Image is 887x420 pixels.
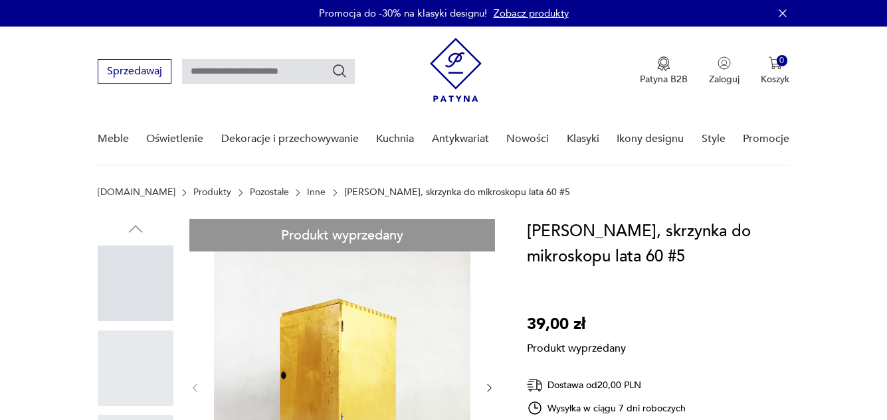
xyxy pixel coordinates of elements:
[319,7,487,20] p: Promocja do -30% na klasyki designu!
[640,56,688,86] a: Ikona medaluPatyna B2B
[527,219,804,269] h1: [PERSON_NAME], skrzynka do mikroskopu lata 60 #5
[709,56,739,86] button: Zaloguj
[98,59,171,84] button: Sprzedawaj
[527,312,626,337] p: 39,00 zł
[98,68,171,77] a: Sprzedawaj
[769,56,782,70] img: Ikona koszyka
[307,187,326,198] a: Inne
[193,187,231,198] a: Produkty
[98,187,175,198] a: [DOMAIN_NAME]
[250,187,289,198] a: Pozostałe
[221,113,359,165] a: Dekoracje i przechowywanie
[702,113,726,165] a: Style
[527,377,543,393] img: Ikona dostawy
[761,56,789,86] button: 0Koszyk
[640,56,688,86] button: Patyna B2B
[376,113,414,165] a: Kuchnia
[657,56,670,71] img: Ikona medalu
[494,7,569,20] a: Zobacz produkty
[527,337,626,356] p: Produkt wyprzedany
[146,113,203,165] a: Oświetlenie
[506,113,549,165] a: Nowości
[527,400,686,416] div: Wysyłka w ciągu 7 dni roboczych
[567,113,599,165] a: Klasyki
[617,113,684,165] a: Ikony designu
[777,55,788,66] div: 0
[743,113,789,165] a: Promocje
[761,73,789,86] p: Koszyk
[718,56,731,70] img: Ikonka użytkownika
[709,73,739,86] p: Zaloguj
[640,73,688,86] p: Patyna B2B
[432,113,489,165] a: Antykwariat
[332,63,347,79] button: Szukaj
[344,187,570,198] p: [PERSON_NAME], skrzynka do mikroskopu lata 60 #5
[527,377,686,393] div: Dostawa od 20,00 PLN
[98,113,129,165] a: Meble
[430,38,482,102] img: Patyna - sklep z meblami i dekoracjami vintage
